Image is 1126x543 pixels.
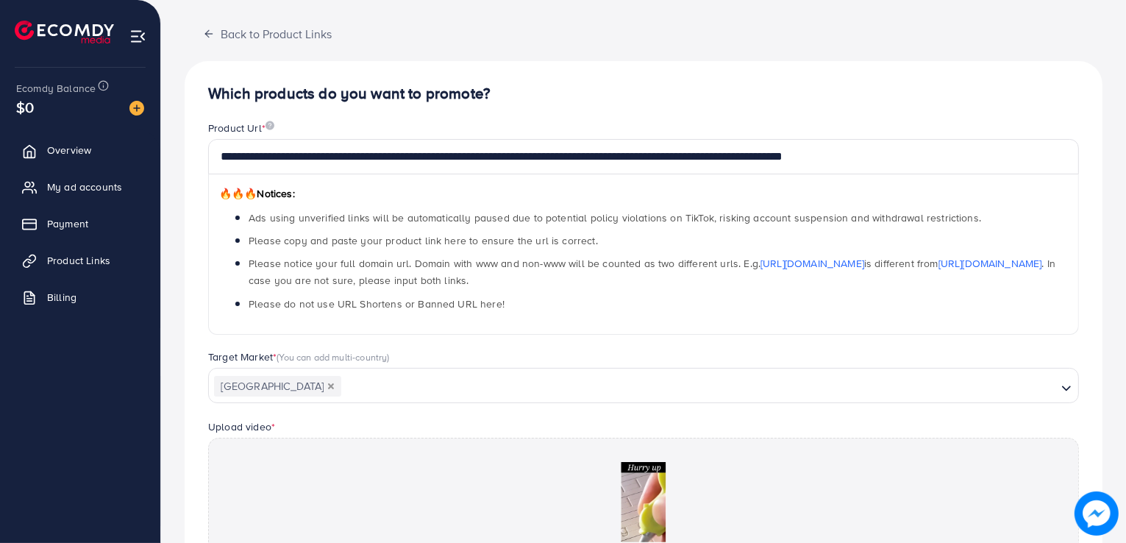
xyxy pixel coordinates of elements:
[219,186,295,201] span: Notices:
[11,135,149,165] a: Overview
[249,233,598,248] span: Please copy and paste your product link here to ensure the url is correct.
[11,283,149,312] a: Billing
[11,172,149,202] a: My ad accounts
[47,180,122,194] span: My ad accounts
[185,18,350,49] button: Back to Product Links
[47,290,76,305] span: Billing
[343,375,1055,398] input: Search for option
[266,121,274,130] img: image
[16,81,96,96] span: Ecomdy Balance
[11,209,149,238] a: Payment
[129,28,146,45] img: menu
[249,210,981,225] span: Ads using unverified links will be automatically paused due to potential policy violations on Tik...
[208,419,275,434] label: Upload video
[1075,492,1118,535] img: image
[47,253,110,268] span: Product Links
[214,376,341,397] span: [GEOGRAPHIC_DATA]
[208,85,1079,103] h4: Which products do you want to promote?
[760,256,864,271] a: [URL][DOMAIN_NAME]
[249,297,505,311] span: Please do not use URL Shortens or Banned URL here!
[249,256,1055,288] span: Please notice your full domain url. Domain with www and non-www will be counted as two different ...
[208,349,390,364] label: Target Market
[208,121,274,135] label: Product Url
[570,462,717,543] img: Preview Image
[208,368,1079,403] div: Search for option
[129,101,144,116] img: image
[15,21,114,43] img: logo
[47,143,91,157] span: Overview
[277,350,389,363] span: (You can add multi-country)
[327,383,335,390] button: Deselect Pakistan
[47,216,88,231] span: Payment
[11,246,149,275] a: Product Links
[16,96,34,118] span: $0
[938,256,1042,271] a: [URL][DOMAIN_NAME]
[219,186,257,201] span: 🔥🔥🔥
